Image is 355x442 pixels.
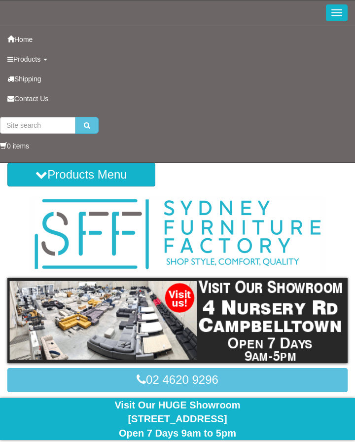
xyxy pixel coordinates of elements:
[14,36,33,43] span: Home
[7,368,348,392] a: 02 4620 9296
[14,95,48,103] span: Contact Us
[7,398,348,441] div: Visit Our HUGE Showroom [STREET_ADDRESS] Open 7 Days 9am to 5pm
[14,75,41,83] span: Shipping
[7,278,348,364] img: showroom.gif
[7,163,155,186] button: Products Menu
[30,196,325,273] img: Sydney Furniture Factory
[13,55,40,63] span: Products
